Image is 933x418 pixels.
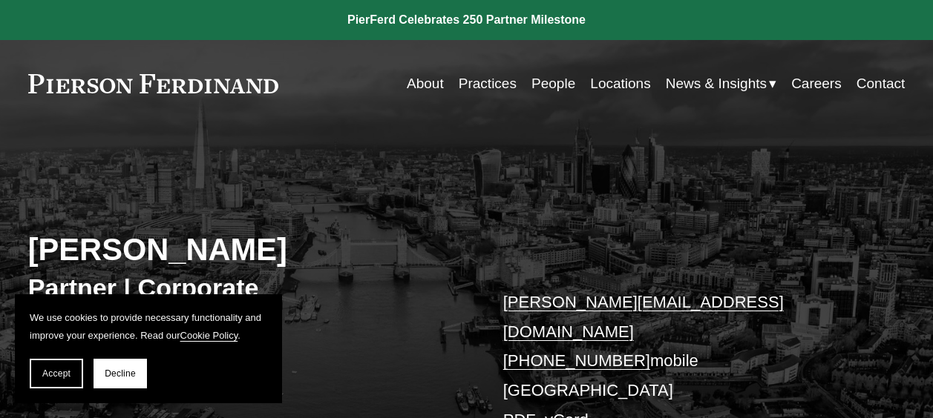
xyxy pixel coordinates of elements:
[666,70,776,98] a: folder dropdown
[531,70,575,98] a: People
[28,231,467,268] h2: [PERSON_NAME]
[503,351,650,370] a: [PHONE_NUMBER]
[15,294,282,403] section: Cookie banner
[459,70,517,98] a: Practices
[503,293,784,341] a: [PERSON_NAME][EMAIL_ADDRESS][DOMAIN_NAME]
[105,368,136,379] span: Decline
[28,272,467,303] h3: Partner | Corporate
[791,70,842,98] a: Careers
[857,70,905,98] a: Contact
[30,309,267,344] p: We use cookies to provide necessary functionality and improve your experience. Read our .
[407,70,444,98] a: About
[666,71,767,96] span: News & Insights
[94,359,147,388] button: Decline
[180,330,238,341] a: Cookie Policy
[30,359,83,388] button: Accept
[590,70,650,98] a: Locations
[42,368,71,379] span: Accept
